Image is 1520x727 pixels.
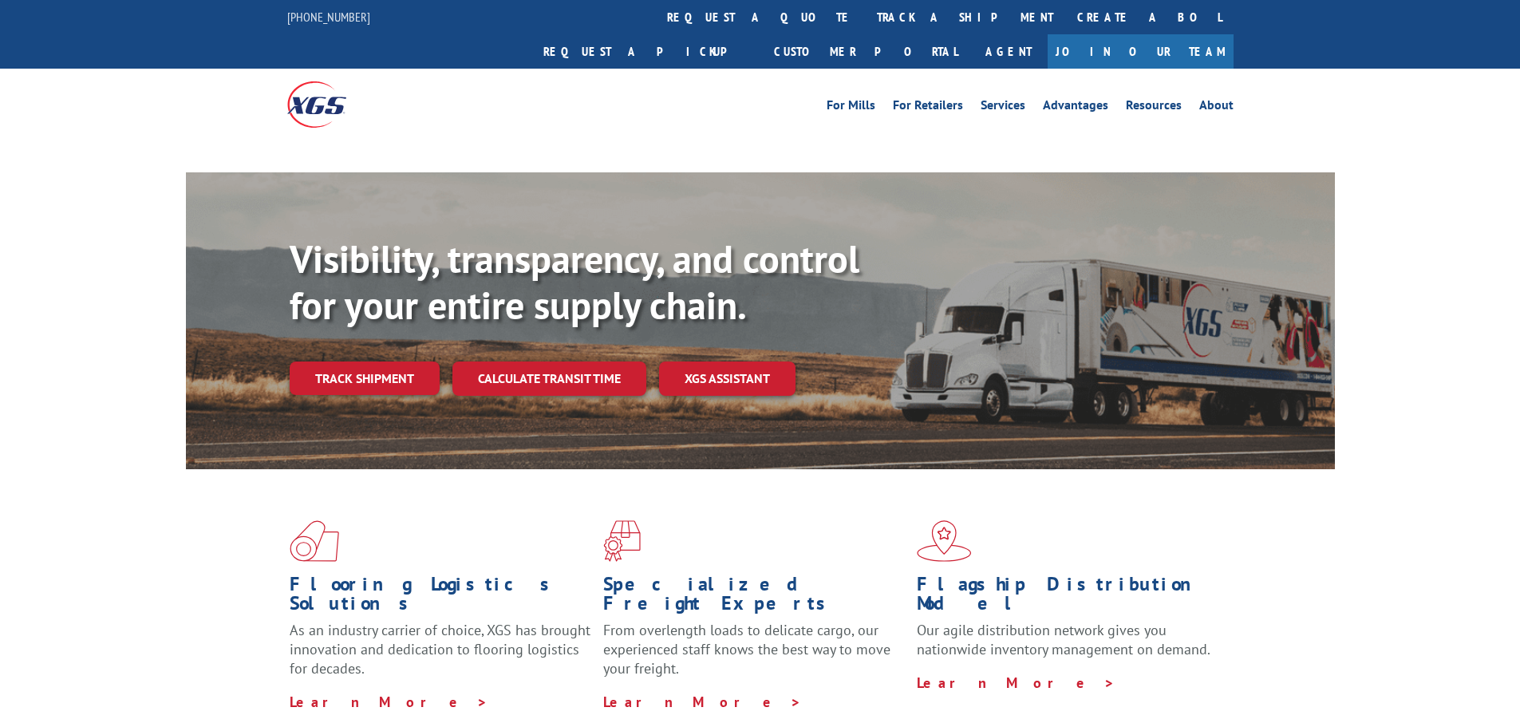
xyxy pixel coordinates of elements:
[290,362,440,395] a: Track shipment
[290,575,591,621] h1: Flooring Logistics Solutions
[762,34,969,69] a: Customer Portal
[603,621,905,692] p: From overlength loads to delicate cargo, our experienced staff knows the best way to move your fr...
[1126,99,1182,117] a: Resources
[603,520,641,562] img: xgs-icon-focused-on-flooring-red
[1199,99,1234,117] a: About
[917,621,1210,658] span: Our agile distribution network gives you nationwide inventory management on demand.
[290,520,339,562] img: xgs-icon-total-supply-chain-intelligence-red
[290,693,488,711] a: Learn More >
[917,575,1218,621] h1: Flagship Distribution Model
[290,621,590,678] span: As an industry carrier of choice, XGS has brought innovation and dedication to flooring logistics...
[531,34,762,69] a: Request a pickup
[452,362,646,396] a: Calculate transit time
[659,362,796,396] a: XGS ASSISTANT
[290,234,859,330] b: Visibility, transparency, and control for your entire supply chain.
[917,520,972,562] img: xgs-icon-flagship-distribution-model-red
[603,693,802,711] a: Learn More >
[603,575,905,621] h1: Specialized Freight Experts
[1043,99,1108,117] a: Advantages
[827,99,875,117] a: For Mills
[1048,34,1234,69] a: Join Our Team
[969,34,1048,69] a: Agent
[287,9,370,25] a: [PHONE_NUMBER]
[893,99,963,117] a: For Retailers
[917,674,1115,692] a: Learn More >
[981,99,1025,117] a: Services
